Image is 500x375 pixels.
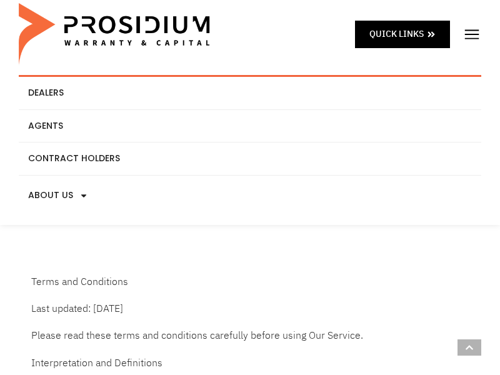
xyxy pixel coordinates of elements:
[19,110,481,142] a: Agents
[19,142,481,175] a: Contract Holders
[31,300,469,318] p: Last updated: [DATE]
[355,21,450,47] a: Quick Links
[19,77,481,109] a: Dealers
[31,354,469,372] p: Interpretation and Definitions
[31,327,469,345] p: Please read these terms and conditions carefully before using Our Service.
[31,273,469,291] p: Terms and Conditions
[19,176,481,216] a: About Us
[369,26,424,42] span: Quick Links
